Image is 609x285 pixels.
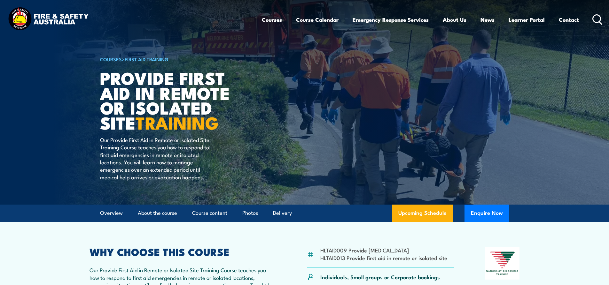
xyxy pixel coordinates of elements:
li: HLTAID013 Provide first aid in remote or isolated site [320,254,447,261]
button: Enquire Now [465,205,509,222]
a: About Us [443,11,466,28]
a: Course Calendar [296,11,339,28]
h6: > [100,55,258,63]
a: Emergency Response Services [353,11,429,28]
p: Individuals, Small groups or Corporate bookings [320,273,440,281]
li: HLTAID009 Provide [MEDICAL_DATA] [320,246,447,254]
a: News [480,11,495,28]
a: Delivery [273,205,292,221]
h1: Provide First Aid in Remote or Isolated Site [100,70,258,130]
a: Learner Portal [509,11,545,28]
a: Upcoming Schedule [392,205,453,222]
p: Our Provide First Aid in Remote or Isolated Site Training Course teaches you how to respond to fi... [100,136,217,181]
a: Contact [559,11,579,28]
a: First Aid Training [125,56,168,63]
a: Overview [100,205,123,221]
a: About the course [138,205,177,221]
a: Photos [242,205,258,221]
h2: WHY CHOOSE THIS COURSE [90,247,276,256]
strong: TRAINING [136,109,219,135]
a: COURSES [100,56,122,63]
a: Course content [192,205,227,221]
img: Nationally Recognised Training logo. [485,247,520,280]
a: Courses [262,11,282,28]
